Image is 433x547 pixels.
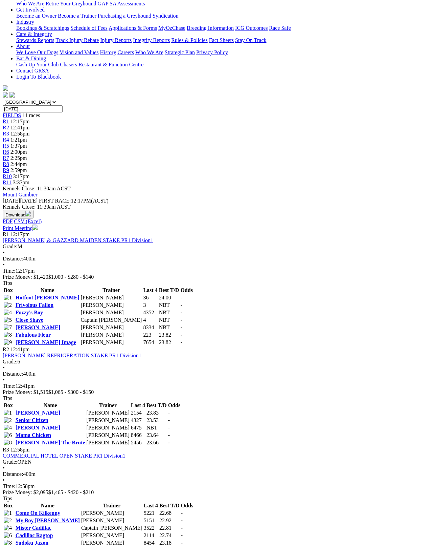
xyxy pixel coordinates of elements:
a: Close Shave [16,317,43,323]
img: 2 [4,417,12,423]
span: Box [4,287,13,293]
span: R5 [3,143,9,149]
img: 1 [4,510,12,516]
th: Name [15,402,86,409]
a: R3 [3,131,9,136]
img: 4 [4,525,12,531]
th: Odds [168,402,181,409]
a: Mama Chicken [16,432,51,438]
span: R2 [3,125,9,130]
a: Injury Reports [100,37,132,43]
a: Bookings & Scratchings [16,25,69,31]
a: Cash Up Your Club [16,62,59,67]
td: [PERSON_NAME] [81,309,142,316]
div: Get Involved [16,13,430,19]
td: NBT [159,302,180,309]
span: Tips [3,395,12,401]
a: Login To Blackbook [16,74,61,80]
td: NBT [159,324,180,331]
td: [PERSON_NAME] [81,540,143,546]
span: R1 [3,231,9,237]
td: 2154 [131,409,145,416]
span: 12:58pm [10,447,30,453]
span: • [3,365,5,371]
img: logo-grsa-white.png [3,85,8,91]
a: Fact Sheets [209,37,234,43]
span: [DATE] [3,198,38,204]
td: [PERSON_NAME] [81,532,143,539]
a: About [16,43,30,49]
img: 6 [4,432,12,438]
div: 12:17pm [3,268,430,274]
span: - [168,440,170,445]
a: Purchasing a Greyhound [98,13,151,19]
div: 12:58pm [3,483,430,489]
span: 12:41pm [10,125,30,130]
a: Schedule of Fees [70,25,107,31]
span: - [168,432,170,438]
span: 1:37pm [10,143,27,149]
td: [PERSON_NAME] [81,332,142,338]
div: Industry [16,25,430,31]
td: [PERSON_NAME] [86,432,130,439]
a: R1 [3,119,9,124]
img: 9 [4,339,12,345]
div: Greyhounds as Pets [16,1,430,7]
span: Distance: [3,256,23,261]
span: Tips [3,280,12,286]
a: Syndication [153,13,178,19]
a: MyOzChase [158,25,185,31]
img: 8 [4,540,12,546]
div: Prize Money: $2,095 [3,489,430,496]
a: COMMERCIAL HOTEL OPEN STAKE PR1 Division1 [3,453,125,459]
a: [PERSON_NAME] Image [16,339,76,345]
img: 8 [4,440,12,446]
span: - [181,518,183,523]
td: 23.82 [159,332,180,338]
a: R6 [3,149,9,155]
a: Cadillac Ragtop [16,532,53,538]
span: - [181,540,183,546]
div: 12:41pm [3,383,430,389]
td: [PERSON_NAME] [81,339,142,346]
td: 8334 [143,324,158,331]
span: R9 [3,167,9,173]
span: 3:17pm [13,173,30,179]
td: 5456 [131,439,145,446]
td: 22.68 [159,510,180,517]
span: - [181,510,183,516]
span: Box [4,503,13,508]
a: [PERSON_NAME] [16,324,60,330]
span: 11 races [22,112,40,118]
td: 23.64 [146,432,167,439]
span: $1,065 - $300 - $150 [48,389,94,395]
td: NBT [146,424,167,431]
a: Race Safe [269,25,291,31]
span: Time: [3,268,16,274]
img: 7 [4,324,12,331]
a: Frivolous Fallon [16,302,53,308]
span: R11 [3,180,12,185]
a: Who We Are [135,49,163,55]
a: FIELDS [3,112,21,118]
span: $1,465 - $420 - $210 [48,489,94,495]
td: [PERSON_NAME] [86,409,130,416]
td: 23.83 [146,409,167,416]
td: 23.82 [159,339,180,346]
span: 2:00pm [10,149,27,155]
span: 3:37pm [13,180,29,185]
td: 22.81 [159,525,180,531]
div: About [16,49,430,56]
img: 1 [4,410,12,416]
span: Kennels Close: 11:30am ACST [3,186,71,191]
span: R4 [3,137,9,143]
a: PDF [3,218,13,224]
span: - [180,324,182,330]
td: Captain [PERSON_NAME] [81,525,143,531]
td: 24.00 [159,294,180,301]
td: [PERSON_NAME] [81,517,143,524]
span: • [3,465,5,471]
th: Odds [181,502,193,509]
span: 12:41pm [10,346,30,352]
a: Come On Kilkenny [16,510,60,516]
